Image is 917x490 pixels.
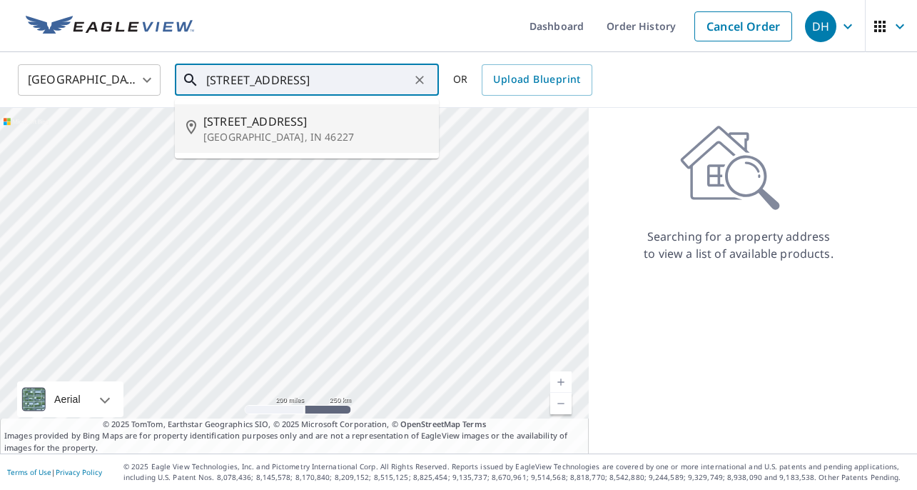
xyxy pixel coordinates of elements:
p: | [7,468,102,476]
a: Current Level 5, Zoom Out [550,393,572,414]
a: Cancel Order [694,11,792,41]
p: © 2025 Eagle View Technologies, Inc. and Pictometry International Corp. All Rights Reserved. Repo... [123,461,910,483]
a: OpenStreetMap [400,419,460,429]
a: Terms of Use [7,467,51,477]
span: Upload Blueprint [493,71,580,89]
span: [STREET_ADDRESS] [203,113,427,130]
a: Terms [462,419,486,429]
a: Upload Blueprint [482,64,592,96]
div: Aerial [50,381,85,417]
a: Current Level 5, Zoom In [550,371,572,393]
img: EV Logo [26,16,194,37]
button: Clear [410,70,430,90]
div: DH [805,11,836,42]
span: © 2025 TomTom, Earthstar Geographics SIO, © 2025 Microsoft Corporation, © [103,419,486,431]
input: Search by address or latitude-longitude [206,60,410,100]
div: OR [453,64,592,96]
p: Searching for a property address to view a list of available products. [643,228,834,262]
p: [GEOGRAPHIC_DATA], IN 46227 [203,130,427,144]
div: [GEOGRAPHIC_DATA] [18,60,161,100]
div: Aerial [17,381,123,417]
a: Privacy Policy [56,467,102,477]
